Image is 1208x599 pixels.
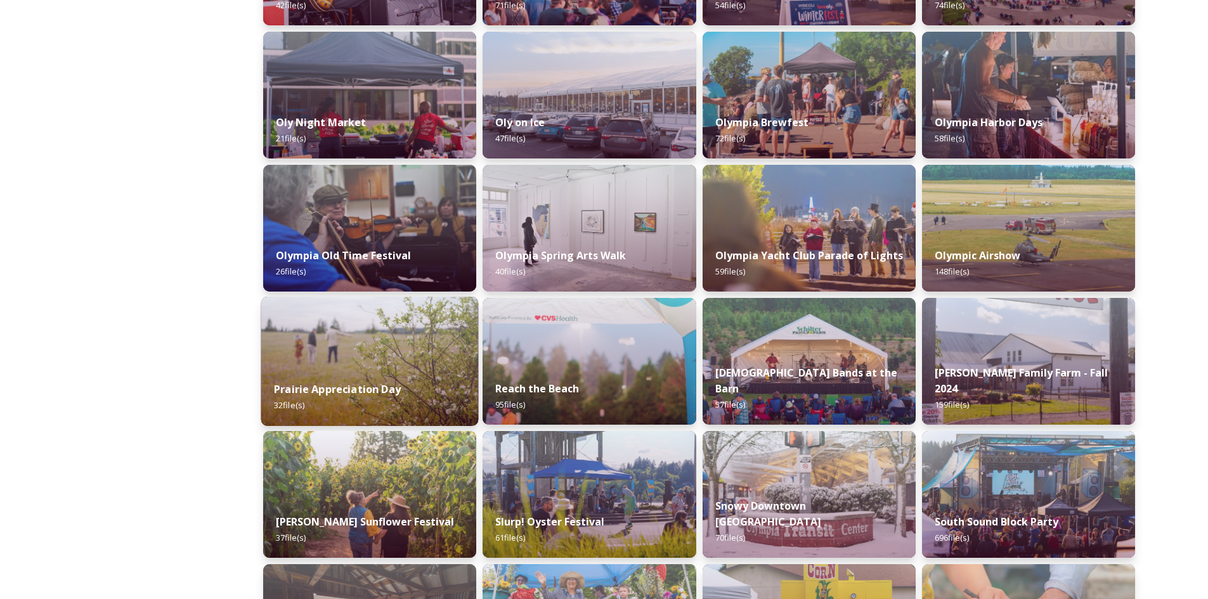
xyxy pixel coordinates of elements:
img: 90bca37e-8457-40b6-b783-a838583b93ec.jpg [483,298,696,425]
span: 37 file(s) [276,532,306,543]
strong: Olympia Brewfest [715,115,809,129]
strong: Olympia Harbor Days [935,115,1042,129]
strong: [PERSON_NAME] Sunflower Festival [276,515,454,529]
span: 72 file(s) [715,132,745,144]
span: 59 file(s) [715,266,745,277]
span: 696 file(s) [935,532,969,543]
strong: Oly Night Market [276,115,366,129]
strong: Reach the Beach [495,382,579,396]
span: 95 file(s) [495,399,525,410]
span: 57 file(s) [715,399,745,410]
img: 7c23f04a-2a47-4d70-b23e-d304cecae877.jpg [483,165,696,292]
strong: Snowy Downtown [GEOGRAPHIC_DATA] [715,499,821,529]
img: bbc6096f-70fd-484f-a619-ff93abdfd9ed.jpg [483,431,696,558]
strong: Prairie Appreciation Day [274,382,401,396]
strong: Olympic Airshow [935,248,1020,262]
span: 40 file(s) [495,266,525,277]
strong: Olympia Yacht Club Parade of Lights [715,248,903,262]
span: 32 file(s) [274,399,304,411]
span: 70 file(s) [715,532,745,543]
img: 26255b06-6b32-4dc0-963a-667fe891456d.jpg [922,32,1135,158]
strong: [DEMOGRAPHIC_DATA] Bands at the Barn [715,366,897,396]
strong: Slurp! Oyster Festival [495,515,604,529]
img: 949f2a7c-6957-4f31-8bc2-767f8a6395b7.jpg [263,431,476,558]
strong: Olympia Old Time Festival [276,248,411,262]
span: 47 file(s) [495,132,525,144]
span: 26 file(s) [276,266,306,277]
img: 048e2a20-8b75-402a-9f80-6d69787907b3.jpg [703,165,916,292]
span: 21 file(s) [276,132,306,144]
img: 204fc185-5ecb-40dd-bef6-d62d128c8a25.jpg [261,297,479,426]
img: 832bf8e2-251d-4c4b-8d91-4398154e7c8c.jpg [922,298,1135,425]
strong: [PERSON_NAME] Family Farm - Fall 2024 [935,366,1108,396]
img: a9f48ca0-fed0-413c-a504-1c663877655a.jpg [483,32,696,158]
img: 4098a29c-0d25-4922-a218-da9d872653aa.jpg [703,298,916,425]
span: 148 file(s) [935,266,969,277]
strong: South Sound Block Party [935,515,1058,529]
img: 7925164d-2f9b-4b48-877d-d64143e2d1d0.jpg [263,32,476,158]
img: e03770d8-e712-4f09-994a-0e2d4a283645.jpg [263,165,476,292]
span: 159 file(s) [935,399,969,410]
img: ed9ce63e-0011-4fa5-9176-8bad02b278b3.jpg [922,431,1135,558]
img: 1c647a3d-0b28-4e3c-b588-1236a12f3dd6.jpg [922,165,1135,292]
span: 61 file(s) [495,532,525,543]
strong: Olympia Spring Arts Walk [495,248,626,262]
img: 47863275-762f-4daf-aed7-d5513a1911ce.jpg [703,32,916,158]
img: 1471cc09-338d-4a07-92d1-ae979841ac2c.jpg [703,431,916,558]
strong: Oly on Ice [495,115,545,129]
span: 58 file(s) [935,132,964,144]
